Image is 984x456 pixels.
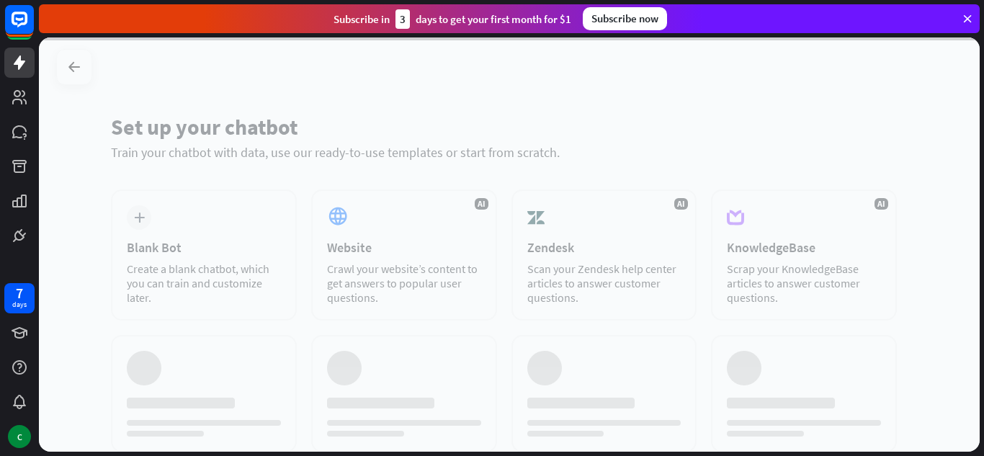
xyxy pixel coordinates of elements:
[334,9,571,29] div: Subscribe in days to get your first month for $1
[8,425,31,448] div: C
[395,9,410,29] div: 3
[12,300,27,310] div: days
[4,283,35,313] a: 7 days
[16,287,23,300] div: 7
[583,7,667,30] div: Subscribe now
